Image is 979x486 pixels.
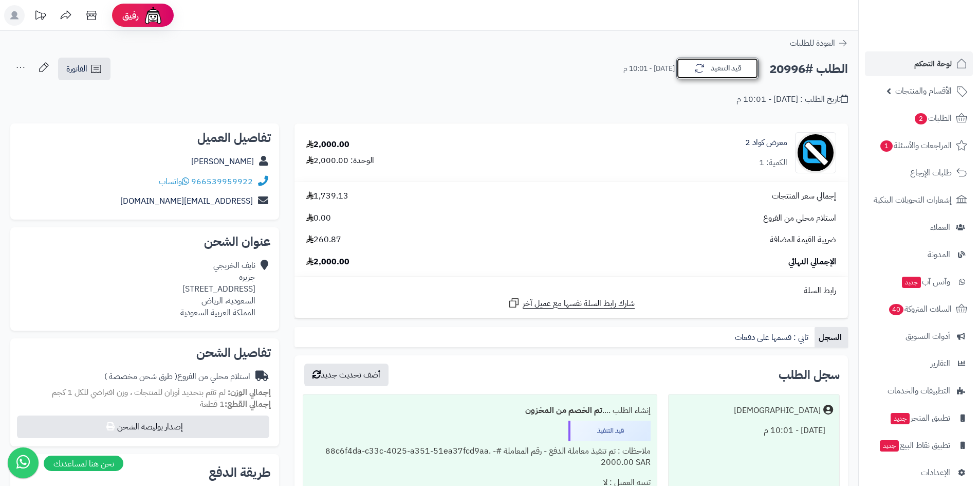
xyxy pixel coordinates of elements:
a: السجل [815,327,848,348]
a: طلبات الإرجاع [865,160,973,185]
a: الفاتورة [58,58,110,80]
a: وآتس آبجديد [865,269,973,294]
span: 1 [880,140,893,152]
small: 1 قطعة [200,398,271,410]
span: تطبيق المتجر [890,411,950,425]
h2: الطلب #20996 [769,59,848,80]
span: العملاء [930,220,950,235]
span: الأقسام والمنتجات [895,84,952,98]
span: 40 [889,303,904,316]
strong: إجمالي الوزن: [228,386,271,399]
div: تاريخ الطلب : [DATE] - 10:01 م [736,94,848,105]
span: ضريبة القيمة المضافة [770,234,836,246]
span: طلبات الإرجاع [910,166,952,180]
div: [DEMOGRAPHIC_DATA] [734,405,821,417]
div: ملاحظات : تم تنفيذ معاملة الدفع - رقم المعاملة #88c6f4da-c33c-4025-a351-51ea37fcd9aa. - 2000.00 SAR [309,441,650,473]
span: 1,739.13 [306,190,348,202]
span: 2 [914,113,928,125]
h2: طريقة الدفع [209,466,271,479]
a: السلات المتروكة40 [865,297,973,321]
small: [DATE] - 10:01 م [623,64,675,74]
span: رفيق [122,9,139,22]
a: العودة للطلبات [790,37,848,49]
a: الإعدادات [865,460,973,485]
a: العملاء [865,215,973,240]
span: جديد [891,413,910,424]
h2: تفاصيل العميل [19,132,271,144]
div: إنشاء الطلب .... [309,401,650,421]
span: وآتس آب [901,275,950,289]
a: تطبيق نقاط البيعجديد [865,433,973,458]
a: شارك رابط السلة نفسها مع عميل آخر [508,297,635,310]
span: الفاتورة [66,63,87,75]
a: التطبيقات والخدمات [865,379,973,403]
span: التقارير [931,356,950,371]
span: شارك رابط السلة نفسها مع عميل آخر [523,298,635,310]
span: إجمالي سعر المنتجات [772,190,836,202]
span: جديد [902,277,921,288]
a: التقارير [865,351,973,376]
span: الطلبات [914,111,952,125]
a: [EMAIL_ADDRESS][DOMAIN_NAME] [120,195,253,207]
img: logo-2.png [909,8,969,29]
span: تطبيق نقاط البيع [879,438,950,453]
div: استلام محلي من الفروع [104,371,250,383]
h3: سجل الطلب [779,369,840,381]
a: 966539959922 [191,175,253,188]
span: استلام محلي من الفروع [763,212,836,224]
span: 260.87 [306,234,341,246]
a: الطلبات2 [865,106,973,131]
strong: إجمالي القطع: [225,398,271,410]
a: [PERSON_NAME] [191,155,254,168]
span: التطبيقات والخدمات [888,384,950,398]
a: واتساب [159,175,189,188]
a: المدونة [865,242,973,267]
a: معرض كواد 2 [745,137,787,149]
span: إشعارات التحويلات البنكية [874,193,952,207]
img: ai-face.png [143,5,163,26]
div: الكمية: 1 [759,157,787,169]
a: تابي : قسمها على دفعات [731,327,815,348]
div: الوحدة: 2,000.00 [306,155,374,167]
span: الإعدادات [921,465,950,480]
a: أدوات التسويق [865,324,973,349]
h2: عنوان الشحن [19,236,271,248]
a: تطبيق المتجرجديد [865,406,973,430]
div: رابط السلة [299,285,844,297]
span: أدوات التسويق [906,329,950,344]
span: لوحة التحكم [914,57,952,71]
a: تحديثات المنصة [27,5,53,28]
a: المراجعات والأسئلة1 [865,133,973,158]
span: لم تقم بتحديد أوزان للمنتجات ، وزن افتراضي للكل 1 كجم [52,386,226,399]
div: نايف الخريجي جزيره [STREET_ADDRESS] السعودية، الرياض المملكة العربية السعودية [180,260,255,318]
span: 2,000.00 [306,256,349,268]
a: إشعارات التحويلات البنكية [865,188,973,212]
span: السلات المتروكة [888,302,952,316]
span: المدونة [928,247,950,262]
a: لوحة التحكم [865,51,973,76]
img: no_image-90x90.png [796,132,836,173]
b: تم الخصم من المخزون [525,404,602,417]
span: 0.00 [306,212,331,224]
div: [DATE] - 10:01 م [675,421,833,441]
button: قيد التنفيذ [676,58,759,79]
button: أضف تحديث جديد [304,364,389,386]
span: ( طرق شحن مخصصة ) [104,370,177,383]
button: إصدار بوليصة الشحن [17,416,269,438]
div: 2,000.00 [306,139,349,151]
div: قيد التنفيذ [568,421,651,441]
span: العودة للطلبات [790,37,835,49]
span: جديد [880,440,899,452]
span: المراجعات والأسئلة [879,138,952,153]
span: الإجمالي النهائي [788,256,836,268]
h2: تفاصيل الشحن [19,347,271,359]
